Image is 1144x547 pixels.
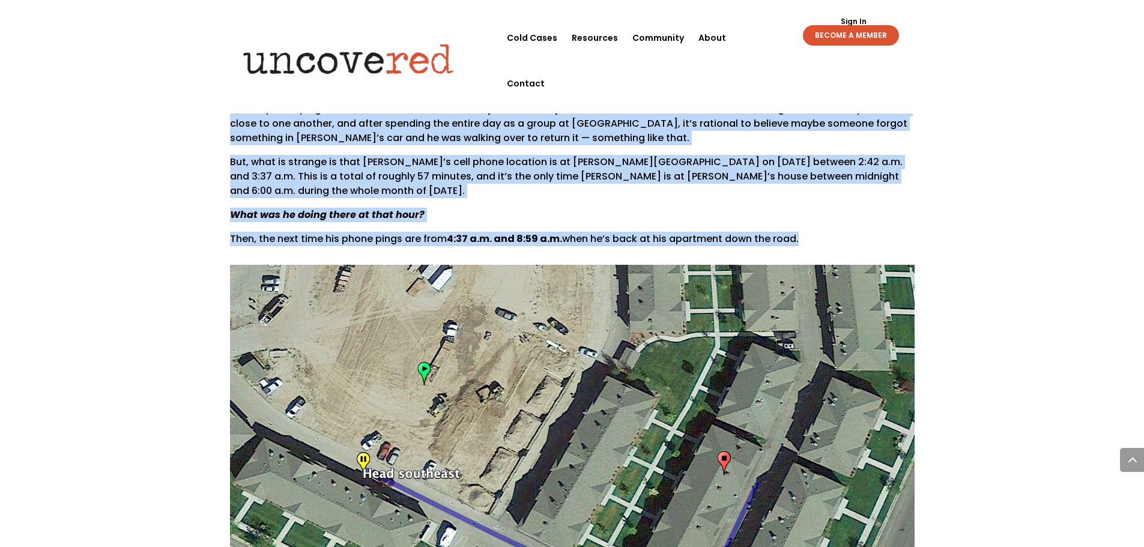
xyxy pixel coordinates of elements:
span: But, what is strange is that [PERSON_NAME]’s cell phone location is at [PERSON_NAME][GEOGRAPHIC_D... [230,155,903,198]
span: His cell phone pings at her townhouse between Now, this doesn’t seem all that concerning — after ... [230,102,910,145]
a: Resources [572,15,618,61]
strong: 4:37 a.m. and 8:59 a.m. [447,232,562,246]
a: Sign In [834,18,873,25]
a: About [698,15,726,61]
span: Then, the next time his phone pings are from when he’s back at his apartment down the road. [230,232,799,246]
a: BECOME A MEMBER [803,25,899,46]
em: What was he doing there at that hour? [230,208,425,222]
img: Uncovered logo [233,35,464,82]
a: Cold Cases [507,15,557,61]
a: Contact [507,61,545,106]
a: Community [632,15,684,61]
